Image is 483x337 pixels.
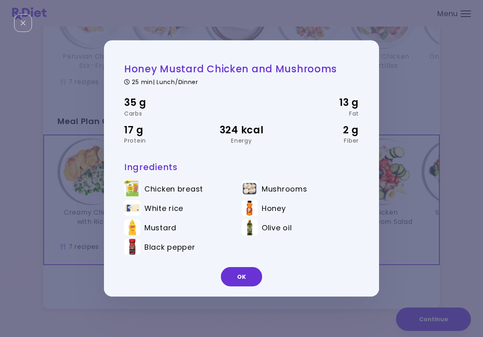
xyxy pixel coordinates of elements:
[262,184,307,193] span: Mushrooms
[144,204,183,213] span: White rice
[124,110,202,116] div: Carbs
[124,162,359,173] h3: Ingredients
[281,95,359,110] div: 13 g
[124,138,202,143] div: Protein
[144,223,176,232] span: Mustard
[124,122,202,137] div: 17 g
[14,14,32,32] div: Close
[281,138,359,143] div: Fiber
[262,223,292,232] span: Olive oil
[202,138,280,143] div: Energy
[262,204,286,213] span: Honey
[124,63,359,75] h2: Honey Mustard Chicken and Mushrooms
[124,95,202,110] div: 35 g
[124,77,359,85] div: 25 min | Lunch/Dinner
[281,122,359,137] div: 2 g
[202,122,280,137] div: 324 kcal
[144,242,195,251] span: Black pepper
[221,267,262,286] button: OK
[144,184,203,193] span: Chicken breast
[281,110,359,116] div: Fat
